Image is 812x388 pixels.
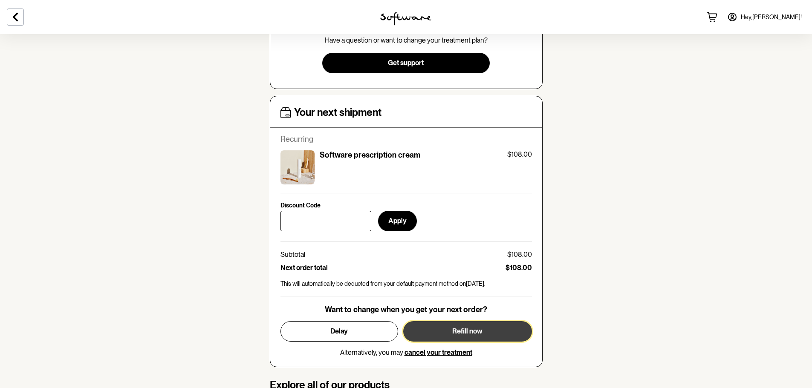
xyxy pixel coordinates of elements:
p: $108.00 [507,250,532,259]
button: Refill now [403,321,532,342]
p: Recurring [280,135,532,144]
p: Next order total [280,264,328,272]
p: Software prescription cream [320,150,420,160]
img: software logo [380,12,431,26]
p: Have a question or want to change your treatment plan? [325,36,488,44]
p: $108.00 [506,264,532,272]
p: Subtotal [280,250,305,259]
button: Apply [378,211,417,231]
p: Alternatively, you may [340,348,472,356]
p: $108.00 [507,150,532,158]
p: Want to change when you get your next order? [325,305,487,314]
span: Delay [330,327,348,335]
span: Hey, [PERSON_NAME] ! [741,14,802,21]
img: ckrjxa58r00013h5xwe9s3e5z.jpg [280,150,315,184]
span: Refill now [452,327,483,335]
p: Discount Code [280,202,321,209]
p: This will automatically be deducted from your default payment method on [DATE] . [280,280,532,287]
a: Hey,[PERSON_NAME]! [722,7,807,27]
h4: Your next shipment [294,106,381,119]
button: Get support [322,53,490,73]
span: Get support [388,59,424,67]
button: cancel your treatment [405,348,472,356]
button: Delay [280,321,398,342]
